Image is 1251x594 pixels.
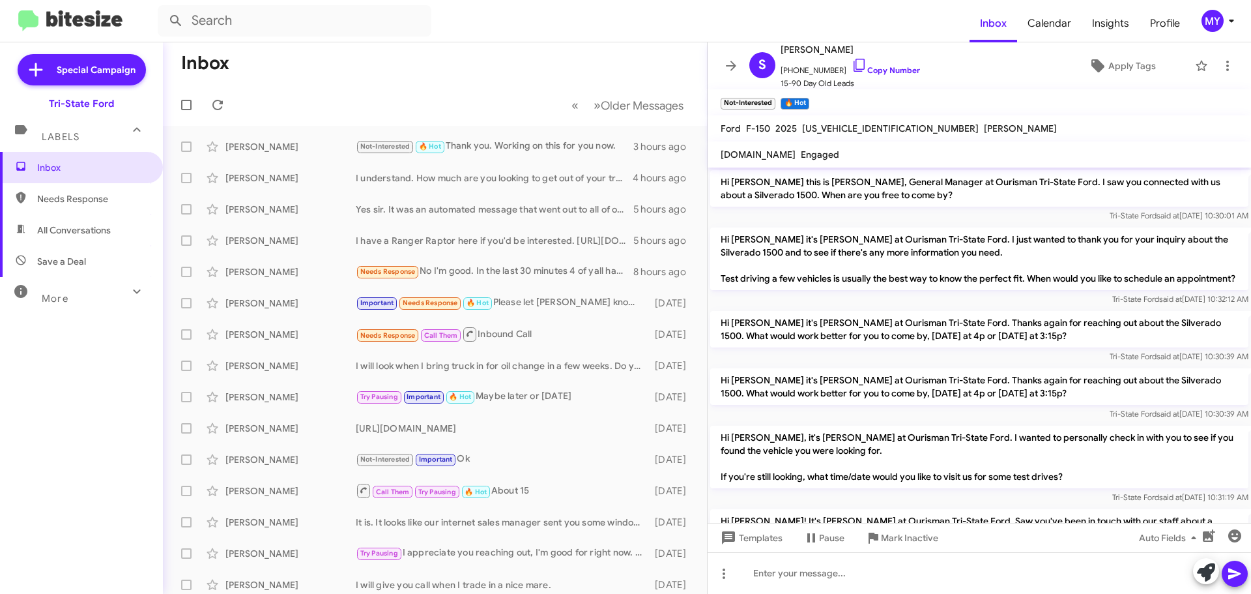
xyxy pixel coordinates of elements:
span: Special Campaign [57,63,136,76]
span: 🔥 Hot [449,393,471,401]
span: Apply Tags [1108,54,1156,78]
div: [PERSON_NAME] [225,234,356,247]
div: [PERSON_NAME] [225,547,356,560]
div: [PERSON_NAME] [225,578,356,591]
span: Try Pausing [360,393,398,401]
span: Mark Inactive [881,526,938,550]
span: said at [1159,492,1182,502]
div: I understand. How much are you looking to get out of your trade in? I can see if we can put a num... [356,171,633,185]
div: 3 hours ago [633,140,697,153]
span: 🔥 Hot [465,488,487,496]
div: [PERSON_NAME] [225,516,356,529]
span: Auto Fields [1139,526,1201,550]
div: Tri-State Ford [49,97,114,110]
span: said at [1157,409,1179,419]
p: Hi [PERSON_NAME] it's [PERSON_NAME] at Ourisman Tri-State Ford. Thanks again for reaching out abo... [710,368,1248,405]
p: Hi [PERSON_NAME] it's [PERSON_NAME] at Ourisman Tri-State Ford. Thanks again for reaching out abo... [710,311,1248,348]
div: [DATE] [648,328,697,341]
div: I will look when I bring truck in for oil change in a few weeks. Do you have any oil change coupo... [356,359,648,372]
div: [DATE] [648,422,697,435]
div: [URL][DOMAIN_NAME] [356,422,648,435]
a: Calendar [1017,5,1082,42]
div: [PERSON_NAME] [225,391,356,404]
span: Needs Response [403,299,458,307]
div: Thank you. Working on this for you now. [356,139,633,154]
div: [PERSON_NAME] [225,171,356,185]
div: 4 hours ago [633,171,697,185]
input: Search [158,5,431,37]
span: [PERSON_NAME] [984,123,1057,134]
span: Ford [721,123,741,134]
button: MY [1190,10,1237,32]
span: [PERSON_NAME] [781,42,920,57]
span: 🔥 Hot [419,142,441,151]
p: Hi [PERSON_NAME] it's [PERSON_NAME] at Ourisman Tri-State Ford. I just wanted to thank you for yo... [710,228,1248,290]
div: I appreciate you reaching out, I'm good for right now. I can't bring myself to spend almost $50,0... [356,546,648,561]
div: [DATE] [648,359,697,372]
a: Profile [1140,5,1190,42]
nav: Page navigation example [564,92,691,119]
div: Yes sir. It was an automated message that went out to all of our customers in our database. [356,203,633,216]
div: Please let [PERSON_NAME] know im running late to me appt. [356,295,648,310]
span: Tri-State Ford [DATE] 10:30:01 AM [1110,211,1248,220]
div: [PERSON_NAME] [225,140,356,153]
span: 🔥 Hot [467,299,489,307]
div: [DATE] [648,547,697,560]
span: Templates [718,526,783,550]
span: Needs Response [360,267,416,276]
div: It is. It looks like our internet sales manager sent you some window stickers for mustangs that d... [356,516,648,529]
a: Special Campaign [18,54,146,85]
span: Important [419,455,453,464]
span: Older Messages [601,98,683,113]
span: [DOMAIN_NAME] [721,149,796,160]
span: Engaged [801,149,839,160]
small: Not-Interested [721,98,775,110]
span: F-150 [746,123,770,134]
p: Hi [PERSON_NAME] this is [PERSON_NAME], General Manager at Ourisman Tri-State Ford. I saw you con... [710,170,1248,207]
button: Apply Tags [1055,54,1188,78]
span: Tri-State Ford [DATE] 10:30:39 AM [1110,351,1248,361]
span: Not-Interested [360,142,410,151]
span: Inbox [37,161,148,174]
span: said at [1157,211,1179,220]
div: [DATE] [648,297,697,310]
div: [DATE] [648,391,697,404]
div: [PERSON_NAME] [225,359,356,372]
span: Needs Response [360,331,416,340]
span: Tri-State Ford [DATE] 10:31:19 AM [1112,492,1248,502]
button: Previous [564,92,586,119]
button: Mark Inactive [855,526,949,550]
span: S [758,55,766,76]
div: [DATE] [648,516,697,529]
span: Not-Interested [360,455,410,464]
div: About 15 [356,483,648,499]
span: All Conversations [37,224,111,237]
a: Insights [1082,5,1140,42]
span: Labels [42,131,79,143]
span: said at [1159,294,1182,304]
span: More [42,293,68,304]
a: Inbox [970,5,1017,42]
div: [PERSON_NAME] [225,422,356,435]
span: Tri-State Ford [DATE] 10:30:39 AM [1110,409,1248,419]
div: Maybe later or [DATE] [356,389,648,404]
small: 🔥 Hot [781,98,809,110]
span: Try Pausing [360,549,398,557]
div: [PERSON_NAME] [225,484,356,497]
button: Pause [793,526,855,550]
span: » [594,97,601,113]
div: No I'm good. In the last 30 minutes 4 of yall have contacted me. That's insane. Have a good day [356,264,633,279]
div: I will give you call when I trade in a nice mare. [356,578,648,591]
button: Templates [708,526,793,550]
div: [PERSON_NAME] [225,265,356,278]
p: Hi [PERSON_NAME]! It's [PERSON_NAME] at Ourisman Tri-State Ford. Saw you've been in touch with ou... [710,509,1248,559]
div: [PERSON_NAME] [225,328,356,341]
div: [PERSON_NAME] [225,203,356,216]
span: Pause [819,526,844,550]
div: Ok [356,452,648,467]
div: [DATE] [648,453,697,466]
a: Copy Number [852,65,920,75]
